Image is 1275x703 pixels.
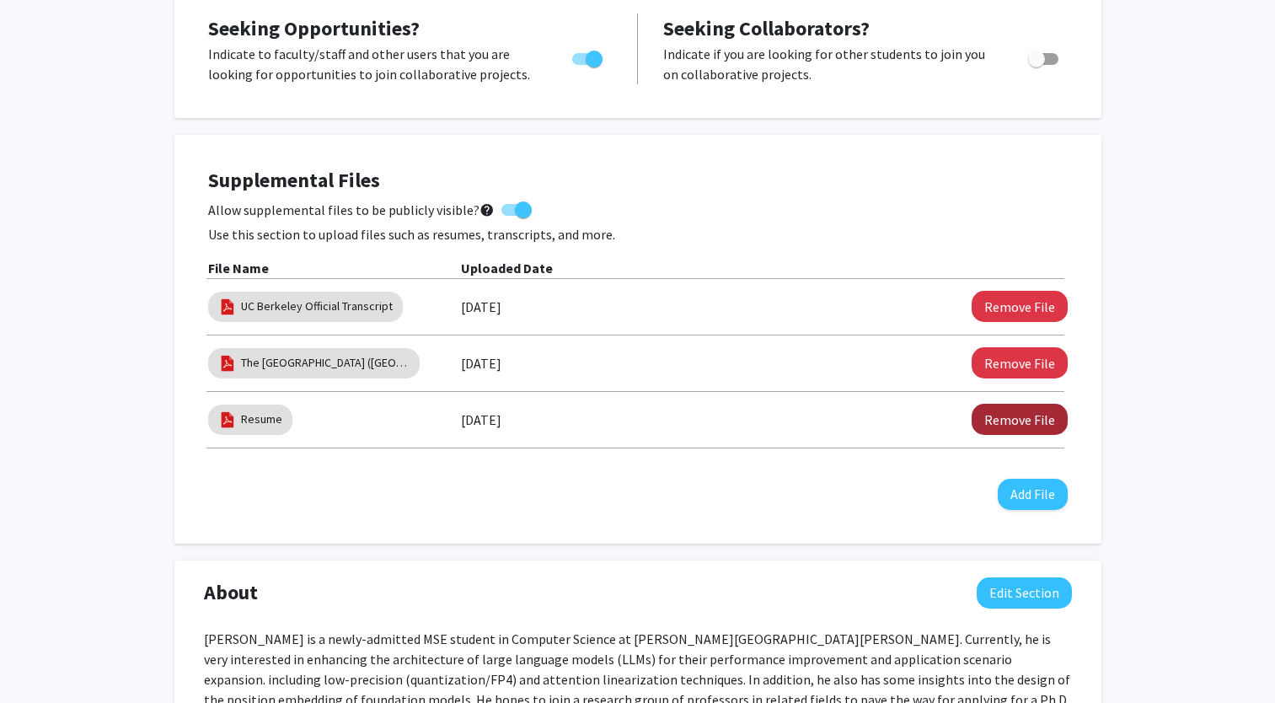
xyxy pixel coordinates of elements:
[208,224,1068,244] p: Use this section to upload files such as resumes, transcripts, and more.
[241,354,410,372] a: The [GEOGRAPHIC_DATA] ([GEOGRAPHIC_DATA]) Official Transcript
[972,404,1068,435] button: Remove Resume File
[972,291,1068,322] button: Remove UC Berkeley Official Transcript File
[972,347,1068,378] button: Remove The Chinese University of Hong Kong (Shenzhen) Official Transcript File
[208,169,1068,193] h4: Supplemental Files
[663,15,870,41] span: Seeking Collaborators?
[1021,44,1068,69] div: Toggle
[663,44,996,84] p: Indicate if you are looking for other students to join you on collaborative projects.
[218,298,237,316] img: pdf_icon.png
[565,44,612,69] div: Toggle
[241,411,282,428] a: Resume
[461,405,501,434] label: [DATE]
[208,260,269,276] b: File Name
[204,577,258,608] span: About
[208,44,540,84] p: Indicate to faculty/staff and other users that you are looking for opportunities to join collabor...
[208,15,420,41] span: Seeking Opportunities?
[218,411,237,429] img: pdf_icon.png
[998,479,1068,510] button: Add File
[461,260,553,276] b: Uploaded Date
[461,292,501,321] label: [DATE]
[461,349,501,378] label: [DATE]
[218,354,237,373] img: pdf_icon.png
[208,200,495,220] span: Allow supplemental files to be publicly visible?
[479,200,495,220] mat-icon: help
[241,298,393,315] a: UC Berkeley Official Transcript
[13,627,72,690] iframe: Chat
[977,577,1072,609] button: Edit About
